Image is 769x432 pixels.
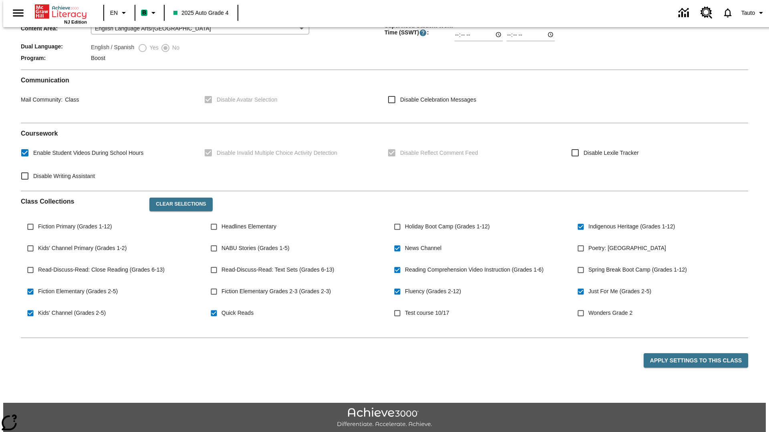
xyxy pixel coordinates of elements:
a: Data Center [674,2,696,24]
span: Fiction Elementary Grades 2-3 (Grades 2-3) [221,287,331,296]
span: Wonders Grade 2 [588,309,632,317]
span: Disable Lexile Tracker [584,149,639,157]
span: B [142,8,146,18]
span: Enable Student Videos During School Hours [33,149,143,157]
span: Tauto [741,9,755,17]
div: Communication [21,76,748,116]
button: Apply Settings to this Class [644,353,748,368]
span: Mail Community : [21,96,62,103]
span: Supervised Student Work Time (SSWT) : [384,22,455,37]
span: Headlines Elementary [221,222,276,231]
span: News Channel [405,244,441,252]
span: EN [110,9,118,17]
span: NABU Stories (Grades 1-5) [221,244,290,252]
span: Boost [91,55,105,61]
button: Clear Selections [149,198,212,211]
span: Disable Writing Assistant [33,172,95,180]
span: Indigenous Heritage (Grades 1-12) [588,222,675,231]
img: Achieve3000 Differentiate Accelerate Achieve [337,408,432,428]
span: Class [62,96,79,103]
label: English / Spanish [91,43,134,53]
label: Start Time [455,22,475,28]
span: Fiction Primary (Grades 1-12) [38,222,112,231]
span: NJSLA-ELA Smart (Grade 3) [405,330,477,339]
span: Read-Discuss-Read: Close Reading (Grades 6-13) [38,266,165,274]
span: Fluency (Grades 2-12) [405,287,461,296]
label: End Time [507,22,525,28]
span: NJSLA-ELA Prep Boot Camp (Grade 3) [221,330,320,339]
h2: Communication [21,76,748,84]
span: Wonders Grade 3 [588,330,632,339]
button: Language: EN, Select a language [107,6,132,20]
div: Home [35,3,87,24]
span: Spring Break Boot Camp (Grades 1-12) [588,266,687,274]
span: Read-Discuss-Read: Text Sets (Grades 6-13) [221,266,334,274]
span: No [170,44,179,52]
div: English Language Arts/[GEOGRAPHIC_DATA] [91,22,309,34]
span: Reading Comprehension Video Instruction (Grades 1-6) [405,266,544,274]
span: Poetry: [GEOGRAPHIC_DATA] [588,244,666,252]
span: NJ Edition [64,20,87,24]
button: Profile/Settings [738,6,769,20]
a: Resource Center, Will open in new tab [696,2,717,24]
span: Holiday Boot Camp (Grades 1-12) [405,222,490,231]
div: Class/Program Information [21,1,748,63]
h2: Course work [21,130,748,137]
span: Dual Language : [21,43,91,50]
span: Fiction Elementary (Grades 2-5) [38,287,118,296]
span: 2025 Auto Grade 4 [173,9,229,17]
div: Coursework [21,130,748,184]
button: Open side menu [6,1,30,25]
span: Content Area : [21,25,91,32]
span: Disable Invalid Multiple Choice Activity Detection [217,149,337,157]
a: Notifications [717,2,738,23]
span: Disable Celebration Messages [400,96,476,104]
a: Home [35,4,87,20]
span: WordStudio 2-5 (Grades 2-5) [38,330,110,339]
span: Disable Reflect Comment Feed [400,149,478,157]
span: Program : [21,55,91,61]
h2: Class Collections [21,198,143,205]
span: Test course 10/17 [405,309,449,317]
span: Kids' Channel Primary (Grades 1-2) [38,244,127,252]
span: Disable Avatar Selection [217,96,278,104]
span: Quick Reads [221,309,254,317]
button: Supervised Student Work Time is the timeframe when students can take LevelSet and when lessons ar... [419,29,427,37]
span: Yes [147,44,159,52]
button: Boost Class color is mint green. Change class color [138,6,161,20]
span: Kids' Channel (Grades 2-5) [38,309,106,317]
div: Class Collections [21,191,748,331]
span: Just For Me (Grades 2-5) [588,287,651,296]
